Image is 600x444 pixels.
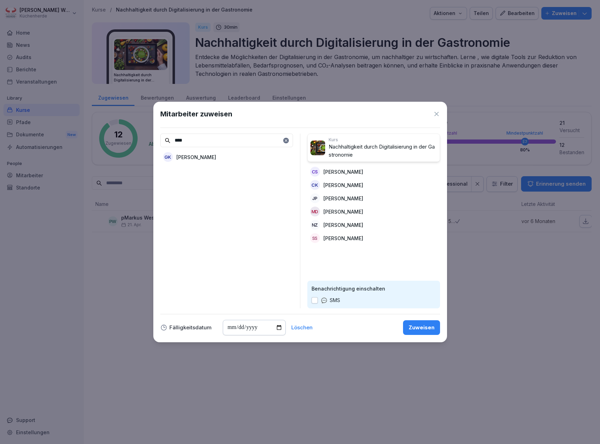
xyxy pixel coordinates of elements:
[160,109,232,119] h1: Mitarbeiter zuweisen
[163,152,173,162] div: GK
[323,168,363,176] p: [PERSON_NAME]
[176,153,216,161] p: [PERSON_NAME]
[310,233,320,243] div: SS
[323,221,363,229] p: [PERSON_NAME]
[403,320,440,335] button: Zuweisen
[310,167,320,177] div: CS
[323,208,363,215] p: [PERSON_NAME]
[329,143,437,159] p: Nachhaltigkeit durch Digitalisierung in der Gastronomie
[310,180,320,190] div: CK
[323,195,363,202] p: [PERSON_NAME]
[291,325,313,330] button: Löschen
[409,324,434,331] div: Zuweisen
[329,137,437,143] p: Kurs
[310,220,320,230] div: NZ
[169,325,212,330] p: Fälligkeitsdatum
[330,296,340,304] p: SMS
[310,193,320,203] div: JP
[312,285,436,292] p: Benachrichtigung einschalten
[323,181,363,189] p: [PERSON_NAME]
[310,207,320,216] div: MD
[323,235,363,242] p: [PERSON_NAME]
